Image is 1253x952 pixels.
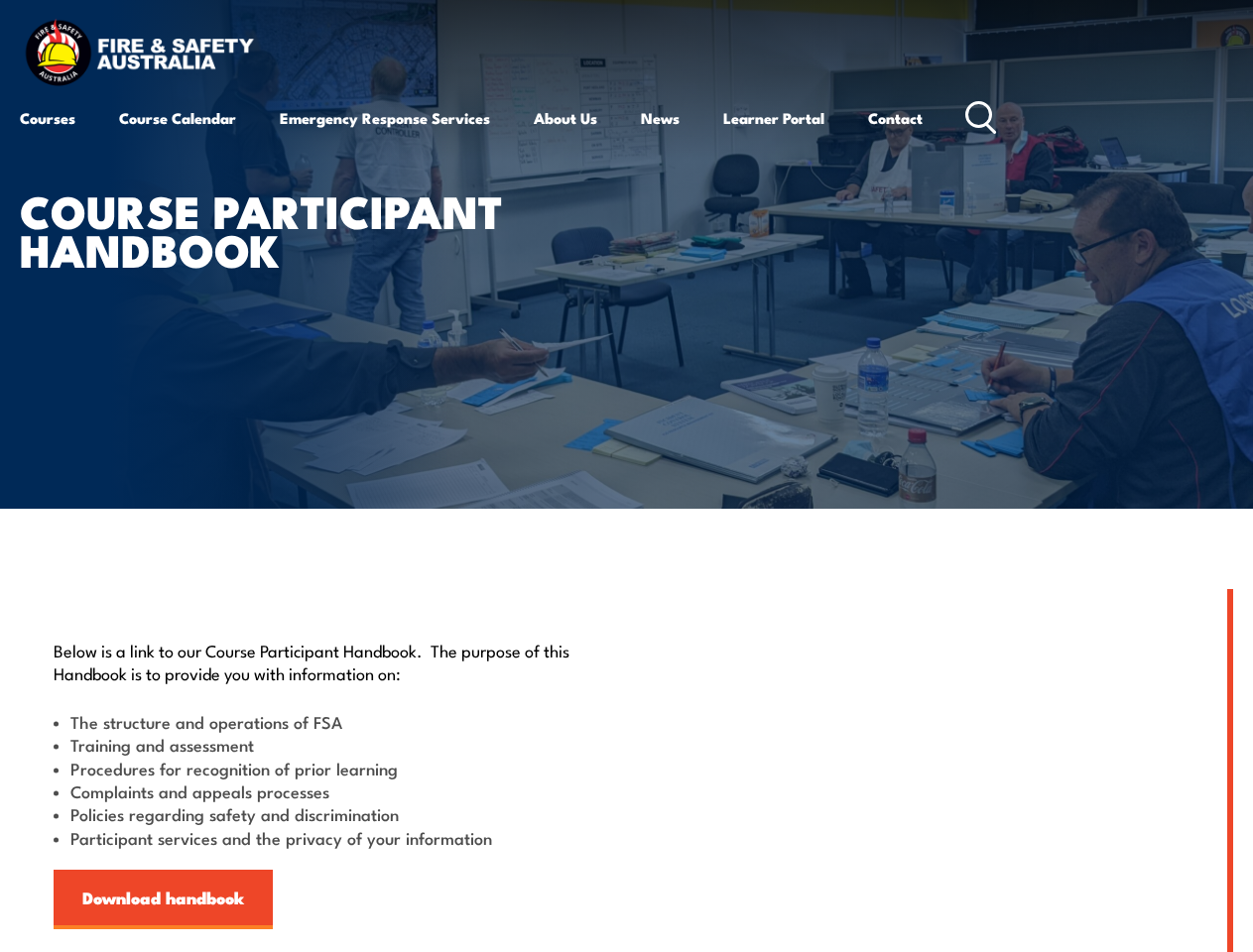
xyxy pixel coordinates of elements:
a: Courses [20,94,75,142]
a: News [641,94,680,142]
a: Contact [868,94,923,142]
li: Procedures for recognition of prior learning [54,757,597,779]
a: About Us [534,94,597,142]
h1: Course Participant Handbook [20,190,510,268]
a: Emergency Response Services [280,94,490,142]
li: Participant services and the privacy of your information [54,826,597,849]
a: Learner Portal [723,94,824,142]
li: Training and assessment [54,733,597,756]
li: The structure and operations of FSA [54,710,597,733]
a: Course Calendar [119,94,236,142]
li: Complaints and appeals processes [54,779,597,802]
li: Policies regarding safety and discrimination [54,802,597,825]
p: Below is a link to our Course Participant Handbook. The purpose of this Handbook is to provide yo... [54,639,597,685]
a: Download handbook [54,870,273,929]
